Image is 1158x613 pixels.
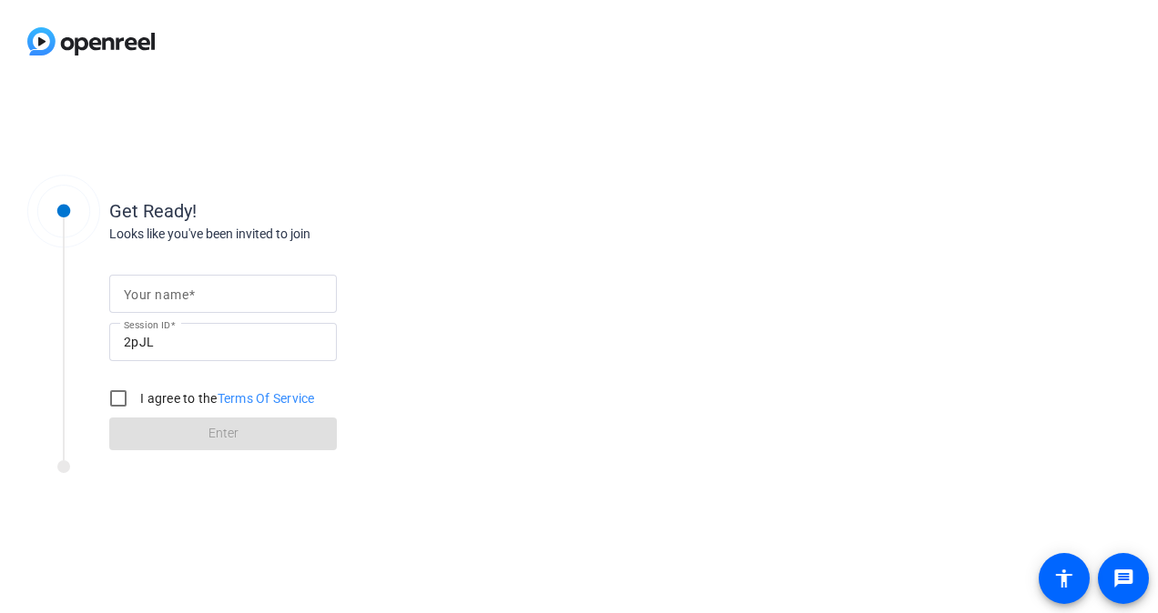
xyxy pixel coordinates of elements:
mat-label: Your name [124,287,188,302]
div: Get Ready! [109,197,473,225]
label: I agree to the [137,389,315,407]
a: Terms Of Service [218,391,315,406]
mat-label: Session ID [124,319,170,330]
mat-icon: message [1112,568,1134,589]
mat-icon: accessibility [1053,568,1075,589]
div: Looks like you've been invited to join [109,225,473,244]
